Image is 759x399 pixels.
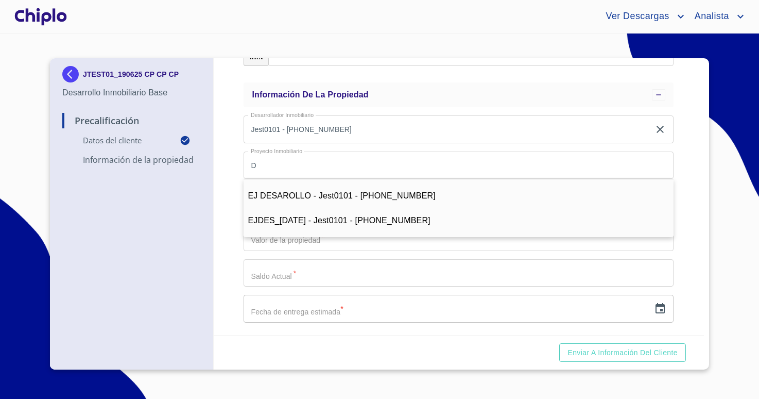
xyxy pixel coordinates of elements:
span: Enviar a Información del Cliente [567,346,678,359]
div: EJ DESAROLLO - Jest0101 - [PHONE_NUMBER] [244,184,674,208]
img: Docupass spot blue [62,66,83,82]
button: account of current user [598,8,686,25]
button: account of current user [687,8,747,25]
div: JTEST01_190625 CP CP CP [62,66,201,87]
span: EJ DESAROLLO - Jest0101 - [PHONE_NUMBER] [248,191,435,200]
p: Información de la propiedad [62,154,201,165]
p: Desarrollo Inmobiliario Base [62,87,201,99]
span: Ver Descargas [598,8,674,25]
p: JTEST01_190625 CP CP CP [83,70,179,78]
button: Enviar a Información del Cliente [559,343,686,362]
span: Información de la propiedad [252,90,368,99]
button: clear input [654,123,666,136]
div: EJDES_[DATE] - Jest0101 - [PHONE_NUMBER] [244,208,674,233]
div: Información de la propiedad [244,82,674,107]
span: Analista [687,8,734,25]
p: Datos del cliente [62,135,180,145]
p: Precalificación [62,114,201,127]
span: EJDES_[DATE] - Jest0101 - [PHONE_NUMBER] [248,216,430,225]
